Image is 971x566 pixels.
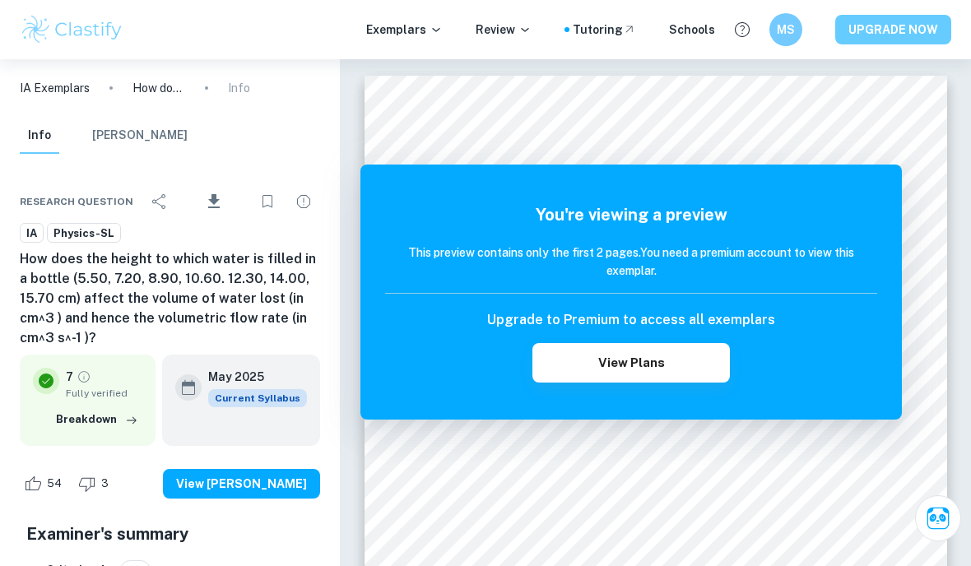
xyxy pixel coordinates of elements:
[476,21,532,39] p: Review
[208,368,294,386] h6: May 2025
[48,225,120,242] span: Physics-SL
[777,21,796,39] h6: MS
[20,223,44,244] a: IA
[728,16,756,44] button: Help and Feedback
[228,79,250,97] p: Info
[77,369,91,384] a: Grade fully verified
[385,202,877,227] h5: You're viewing a preview
[163,469,320,499] button: View [PERSON_NAME]
[769,13,802,46] button: MS
[132,79,185,97] p: How does the height to which water is filled in a bottle (5.50, 7.20, 8.90, 10.60. 12.30, 14.00, ...
[74,471,118,497] div: Dislike
[20,249,320,348] h6: How does the height to which water is filled in a bottle (5.50, 7.20, 8.90, 10.60. 12.30, 14.00, ...
[208,389,307,407] div: This exemplar is based on the current syllabus. Feel free to refer to it for inspiration/ideas wh...
[20,471,71,497] div: Like
[835,15,951,44] button: UPGRADE NOW
[92,118,188,154] button: [PERSON_NAME]
[66,368,73,386] p: 7
[52,407,142,432] button: Breakdown
[915,495,961,541] button: Ask Clai
[38,476,71,492] span: 54
[21,225,43,242] span: IA
[66,386,142,401] span: Fully verified
[366,21,443,39] p: Exemplars
[487,310,775,330] h6: Upgrade to Premium to access all exemplars
[287,185,320,218] div: Report issue
[20,79,90,97] a: IA Exemplars
[669,21,715,39] a: Schools
[20,194,133,209] span: Research question
[20,118,59,154] button: Info
[251,185,284,218] div: Bookmark
[179,180,248,223] div: Download
[573,21,636,39] a: Tutoring
[47,223,121,244] a: Physics-SL
[208,389,307,407] span: Current Syllabus
[385,244,877,280] h6: This preview contains only the first 2 pages. You need a premium account to view this exemplar.
[92,476,118,492] span: 3
[20,13,124,46] img: Clastify logo
[532,343,729,383] button: View Plans
[26,522,314,546] h5: Examiner's summary
[143,185,176,218] div: Share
